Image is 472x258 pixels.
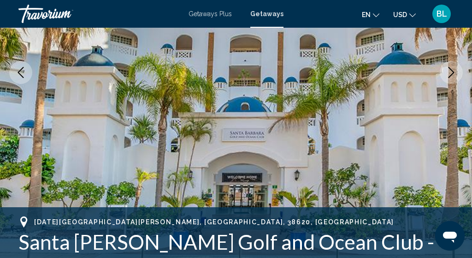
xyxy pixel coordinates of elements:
[362,8,379,21] button: Change language
[34,218,394,226] span: [DATE][GEOGRAPHIC_DATA][PERSON_NAME], [GEOGRAPHIC_DATA], 38620, [GEOGRAPHIC_DATA]
[430,4,454,24] button: User Menu
[250,10,283,18] a: Getaways
[440,61,463,84] button: Next image
[435,221,465,251] iframe: Botón para iniciar la ventana de mensajería
[437,9,447,18] span: BL
[393,11,407,18] span: USD
[18,5,179,23] a: Travorium
[189,10,232,18] a: Getaways Plus
[9,61,32,84] button: Previous image
[393,8,416,21] button: Change currency
[362,11,371,18] span: en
